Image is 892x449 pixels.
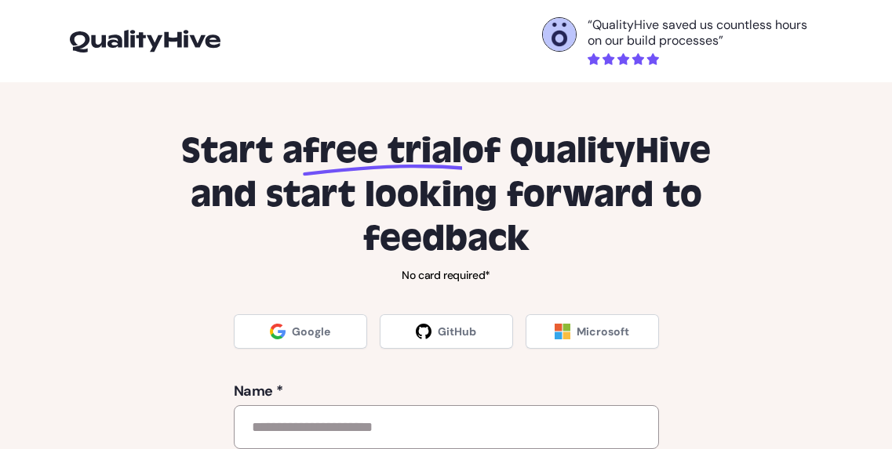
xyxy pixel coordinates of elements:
[303,129,462,173] span: free trial
[588,17,823,49] p: “QualityHive saved us countless hours on our build processes”
[526,314,659,349] a: Microsoft
[70,30,220,52] img: logo-icon
[234,380,659,402] label: Name *
[380,314,513,349] a: GitHub
[577,324,629,339] span: Microsoft
[181,129,303,173] span: Start a
[292,324,330,339] span: Google
[438,324,476,339] span: GitHub
[158,267,735,283] p: No card required*
[191,129,712,261] span: of QualityHive and start looking forward to feedback
[234,314,367,349] a: Google
[543,18,576,51] img: Otelli Design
